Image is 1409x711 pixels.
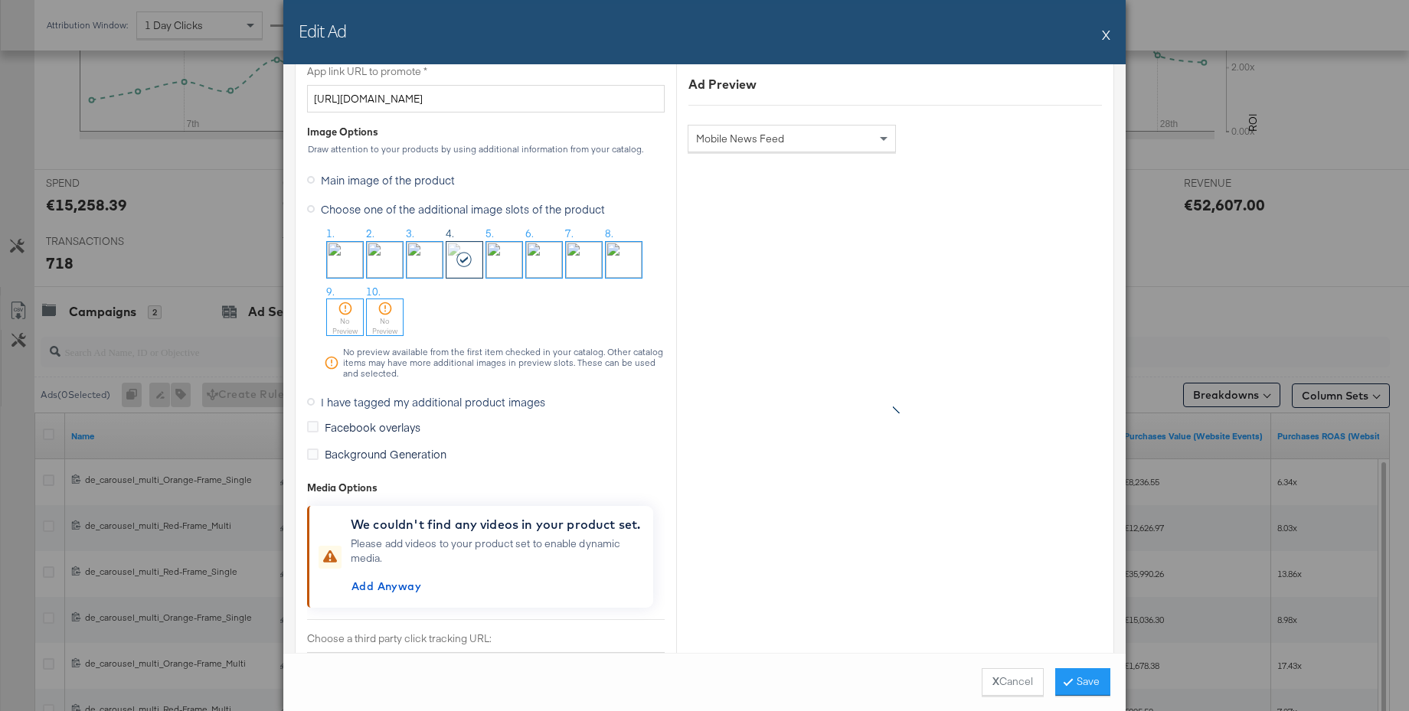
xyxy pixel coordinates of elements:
div: Ad Preview [688,76,1102,93]
span: Mobile News Feed [696,132,784,145]
img: w_1080%2Ch_1080%2Cg_nort [486,242,522,278]
input: Add tracking URL E.g. http://clicktrack.com?id=123 [307,652,665,680]
span: Facebook overlays [325,419,420,435]
span: 8. [605,227,613,241]
span: Choose one of the additional image slots of the product [321,201,605,217]
span: Background Generation [325,446,446,461]
span: 3. [406,227,414,241]
span: I have tagged my additional product images [321,394,545,409]
input: Add URL that will be shown to people who see your ad [307,85,665,113]
span: 5. [485,227,494,241]
span: Main image of the product [321,172,455,188]
span: Add Anyway [351,577,421,596]
span: 10. [366,285,381,299]
div: Draw attention to your products by using additional information from your catalog. [307,144,665,155]
img: w_1080%2Ch_1080%2Cg_nor [327,242,363,278]
div: Image Options [307,125,378,139]
div: We couldn't find any videos in your product set. [351,515,647,533]
img: fl_layer_apply%2Cg_north_west [566,242,602,278]
button: X [1102,19,1110,50]
button: Save [1055,668,1110,696]
img: fl_layer_apply%2Cg_nort [407,242,443,278]
button: XCancel [982,668,1044,696]
span: 9. [326,285,335,299]
span: 2. [366,227,374,241]
span: 7. [565,227,574,241]
button: Add Anyway [345,574,427,598]
div: No Preview [367,316,403,336]
label: App link URL to promote * [307,64,665,79]
div: No Preview [327,316,363,336]
span: 1. [326,227,335,241]
div: No preview available from the first item checked in your catalog. Other catalog items may have mo... [342,347,665,379]
img: w_1080%2Ch_1080%2Cg_nor [367,242,403,278]
div: Please add videos to your product set to enable dynamic media. [351,537,647,598]
img: w_1080%2Ch_1080%2Cg_nort [526,242,562,278]
strong: X [992,674,999,689]
img: l_fetch: [606,242,642,278]
span: 6. [525,227,534,241]
span: 4. [446,227,454,241]
div: Media Options [307,481,665,495]
h2: Edit Ad [299,19,346,42]
label: Choose a third party click tracking URL: [307,631,665,646]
